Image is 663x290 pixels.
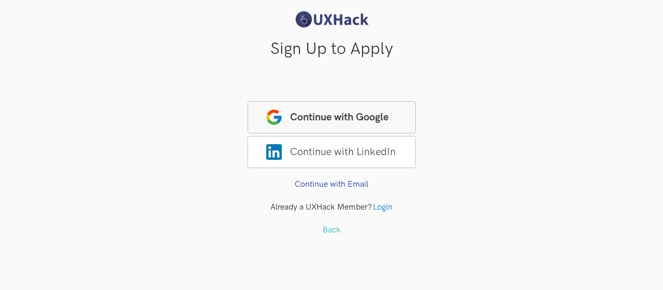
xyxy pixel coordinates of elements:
a: Continue with Google [248,118,416,128]
h3: Sign Up to Apply [8,42,655,56]
img: google-logo.png [266,109,282,125]
a: LinkedInContinue with LinkedIn [248,153,416,162]
a: Back [323,225,341,235]
span: Continue with LinkedIn [248,136,416,168]
span: Continue with Google [248,101,416,133]
a: Login [373,202,393,212]
img: LinkedIn [266,144,282,160]
img: UXHack logo [293,10,370,29]
a: Continue with Email [295,179,368,189]
span: Already a UXHack Member? [270,202,372,212]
